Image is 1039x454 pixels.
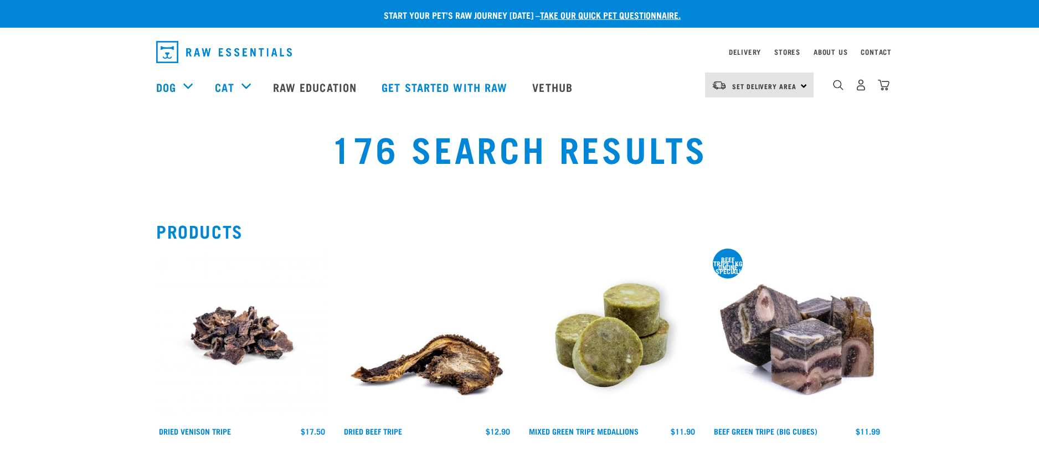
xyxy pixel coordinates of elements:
h1: 176 Search Results [193,128,846,168]
img: 1044 Green Tripe Beef [711,250,883,421]
div: Beef tripe 1kg online special! [713,257,743,273]
a: Delivery [729,50,761,54]
a: Mixed Green Tripe Medallions [529,429,639,433]
nav: dropdown navigation [147,37,892,68]
a: take our quick pet questionnaire. [540,12,681,17]
span: Set Delivery Area [732,84,796,88]
a: Cat [215,79,234,95]
div: $11.99 [856,427,880,436]
a: Contact [861,50,892,54]
a: Vethub [521,65,587,109]
a: Beef Green Tripe (Big Cubes) [714,429,817,433]
img: Dried Vension Tripe 1691 [156,250,328,421]
h2: Products [156,221,883,241]
img: home-icon@2x.png [878,79,889,91]
a: Dried Beef Tripe [344,429,402,433]
div: $17.50 [301,427,325,436]
a: Dried Venison Tripe [159,429,231,433]
a: About Us [814,50,847,54]
div: $12.90 [486,427,510,436]
a: Stores [774,50,800,54]
a: Dog [156,79,176,95]
img: Mixed Green Tripe [526,250,698,421]
img: user.png [855,79,867,91]
a: Get started with Raw [371,65,521,109]
img: van-moving.png [712,80,727,90]
div: $11.90 [671,427,695,436]
img: Raw Essentials Logo [156,41,292,63]
img: 1313 Dried NZ Green Tripe 01 [341,250,513,421]
a: Raw Education [262,65,371,109]
img: home-icon-1@2x.png [833,80,843,90]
